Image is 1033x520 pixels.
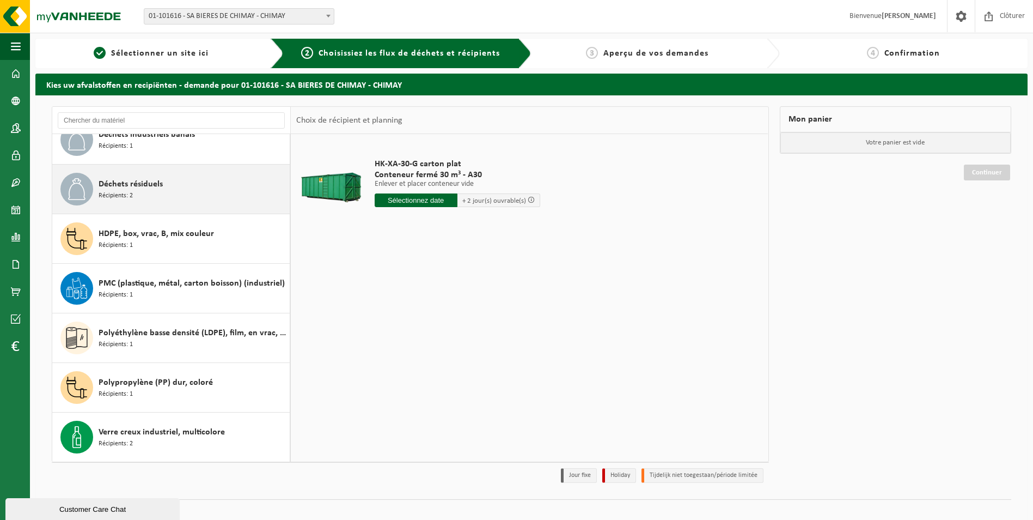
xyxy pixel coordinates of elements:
[375,170,540,180] span: Conteneur fermé 30 m³ - A30
[58,112,285,129] input: Chercher du matériel
[867,47,879,59] span: 4
[99,376,213,389] span: Polypropylène (PP) dur, coloré
[52,115,290,165] button: Déchets industriels banals Récipients: 1
[144,8,334,25] span: 01-101616 - SA BIERES DE CHIMAY - CHIMAY
[99,277,285,290] span: PMC (plastique, métal, carton boisson) (industriel)
[780,132,1011,153] p: Votre panier est vide
[52,363,290,413] button: Polypropylène (PP) dur, coloré Récipients: 1
[99,340,133,350] span: Récipients: 1
[99,128,195,141] span: Déchets industriels banals
[586,47,598,59] span: 3
[964,165,1010,180] a: Continuer
[99,227,214,240] span: HDPE, box, vrac, B, mix couleur
[52,264,290,313] button: PMC (plastique, métal, carton boisson) (industriel) Récipients: 1
[99,240,133,251] span: Récipients: 1
[375,194,457,207] input: Sélectionnez date
[99,326,287,340] span: Polyéthylène basse densité (LDPE), film, en vrac, naturel
[375,159,540,170] span: HK-XA-30-G carton plat
[99,141,133,152] span: Récipients: 1
[375,180,540,188] p: Enlever et placer conteneur vide
[94,47,106,59] span: 1
[52,313,290,363] button: Polyéthylène basse densité (LDPE), film, en vrac, naturel Récipients: 1
[319,49,500,58] span: Choisissiez les flux de déchets et récipients
[99,178,163,191] span: Déchets résiduels
[52,214,290,264] button: HDPE, box, vrac, B, mix couleur Récipients: 1
[99,191,133,201] span: Récipients: 2
[780,106,1012,132] div: Mon panier
[603,49,708,58] span: Aperçu de vos demandes
[52,165,290,214] button: Déchets résiduels Récipients: 2
[111,49,209,58] span: Sélectionner un site ici
[35,74,1028,95] h2: Kies uw afvalstoffen en recipiënten - demande pour 01-101616 - SA BIERES DE CHIMAY - CHIMAY
[99,439,133,449] span: Récipients: 2
[99,389,133,400] span: Récipients: 1
[291,107,408,134] div: Choix de récipient et planning
[882,12,936,20] strong: [PERSON_NAME]
[301,47,313,59] span: 2
[462,197,526,204] span: + 2 jour(s) ouvrable(s)
[561,468,597,483] li: Jour fixe
[884,49,940,58] span: Confirmation
[5,496,182,520] iframe: chat widget
[144,9,334,24] span: 01-101616 - SA BIERES DE CHIMAY - CHIMAY
[641,468,763,483] li: Tijdelijk niet toegestaan/période limitée
[52,413,290,462] button: Verre creux industriel, multicolore Récipients: 2
[41,47,262,60] a: 1Sélectionner un site ici
[602,468,636,483] li: Holiday
[99,426,225,439] span: Verre creux industriel, multicolore
[99,290,133,300] span: Récipients: 1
